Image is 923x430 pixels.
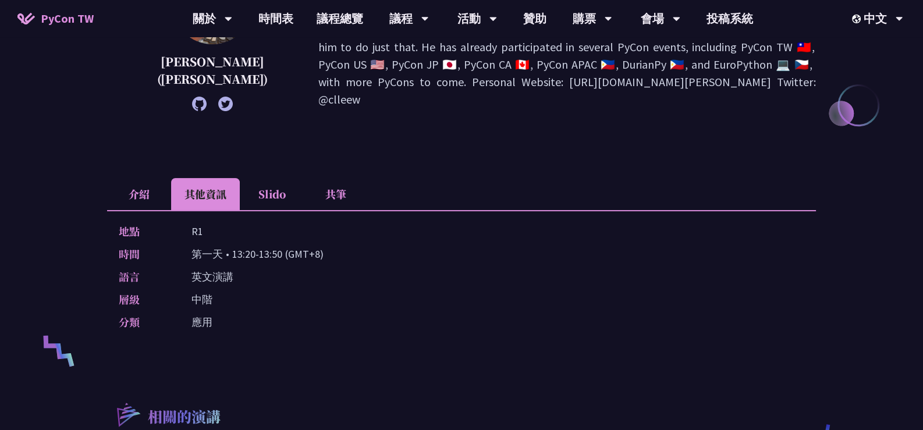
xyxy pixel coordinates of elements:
li: Slido [240,178,304,210]
span: PyCon TW [41,10,94,27]
p: 中階 [191,291,212,308]
p: 第一天 • 13:20-13:50 (GMT+8) [191,246,324,262]
p: 分類 [119,314,168,331]
p: 層級 [119,291,168,308]
p: 英文演講 [191,268,233,285]
img: Home icon of PyCon TW 2025 [17,13,35,24]
a: PyCon TW [6,4,105,33]
p: 地點 [119,223,168,240]
li: 介紹 [107,178,171,210]
p: 應用 [191,314,212,331]
p: [PERSON_NAME] ([PERSON_NAME]) [136,53,289,88]
li: 其他資訊 [171,178,240,210]
p: 相關的演講 [148,406,221,429]
p: 時間 [119,246,168,262]
p: 語言 [119,268,168,285]
img: Locale Icon [852,15,864,23]
li: 共筆 [304,178,368,210]
p: R1 [191,223,203,240]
